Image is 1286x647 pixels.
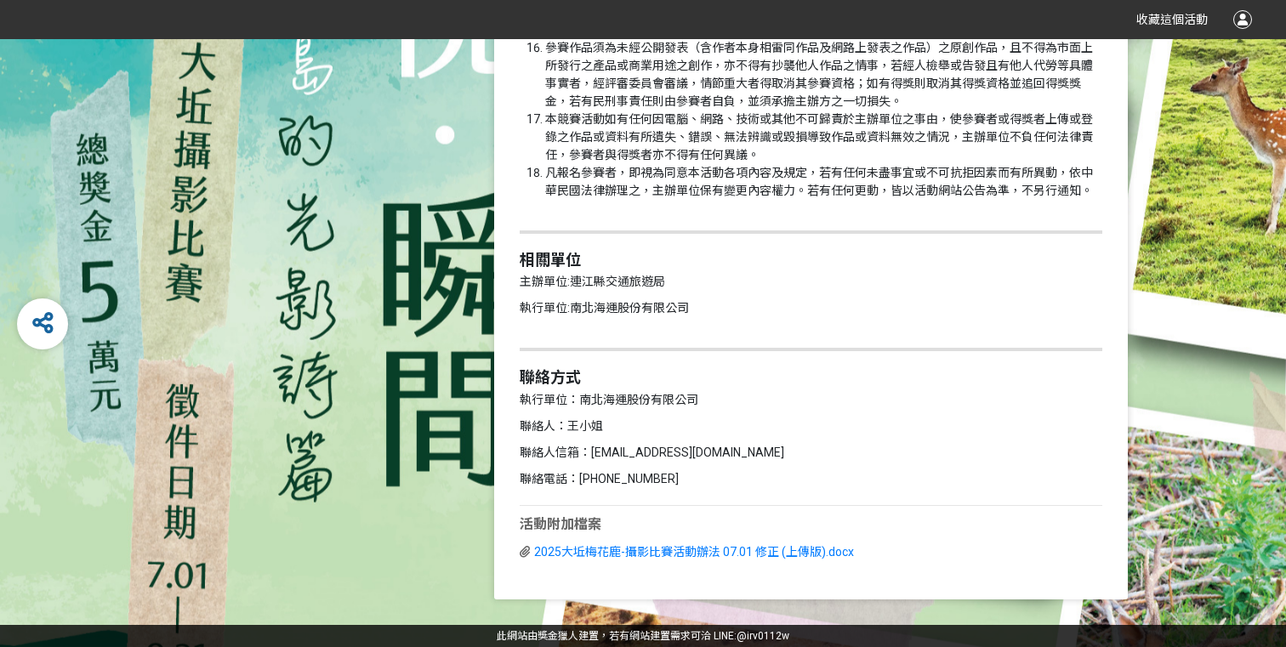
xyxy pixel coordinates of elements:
[497,630,789,642] span: 可洽 LINE:
[520,417,1102,435] p: 聯絡人：王小姐
[520,514,1102,535] div: 活動附加檔案
[520,470,1102,488] p: 聯絡電話：[PHONE_NUMBER]
[545,39,1102,111] li: 參賽作品須為未經公開發表（含作者本身相雷同作品及網路上發表之作品）之原創作品，且不得為市面上所發行之產品或商業用途之創作，亦不得有抄襲他人作品之情事，若經人檢舉或告發且有他人代勞等具體事實者，經...
[1136,13,1208,26] span: 收藏這個活動
[545,111,1102,164] li: 本競賽活動如有任何因電腦、網路、技術或其他不可歸責於主辦單位之事由，使參賽者或得獎者上傳或登錄之作品或資料有所遺失、錯誤、無法辨識或毀損導致作品或資料無效之情況，主辦單位不負任何法律責任，參賽者...
[520,391,1102,409] p: 執行單位：南北海運股份有限公司
[497,630,691,642] a: 此網站由獎金獵人建置，若有網站建置需求
[520,299,1102,335] p: 執行單位:南北海運股份有限公司
[520,273,1102,291] p: 主辦單位:連江縣交通旅遊局
[737,630,789,642] a: @irv0112w
[534,545,854,559] a: 2025大坵梅花鹿-攝影比賽活動辦法 07.01 修正 (上傳版).docx
[520,368,581,386] strong: 聯絡方式
[545,164,1102,218] li: 凡報名參賽者，即視為同意本活動各項內容及規定，若有任何未盡事宜或不可抗拒因素而有所異動，依中華民國法律辦理之，主辦單位保有變更內容權力。若有任何更動，皆以活動網站公告為準，不另行通知。
[520,251,581,269] strong: 相關單位
[520,444,1102,462] p: 聯絡人信箱：[EMAIL_ADDRESS][DOMAIN_NAME]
